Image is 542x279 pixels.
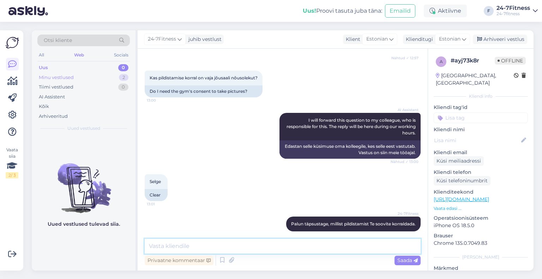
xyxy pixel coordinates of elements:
div: All [37,50,46,60]
p: Uued vestlused tulevad siia. [48,220,120,228]
p: Märkmed [434,265,528,272]
div: # ayj73k8r [451,56,495,65]
input: Lisa nimi [434,137,520,144]
div: 2 / 3 [6,172,18,178]
div: Küsi meiliaadressi [434,156,484,166]
span: Palun täpsustage, millist pildistamist Te soovite korraldada. [291,221,416,226]
p: Vaata edasi ... [434,205,528,212]
span: Estonian [439,35,460,43]
p: Kliendi email [434,149,528,156]
span: Uued vestlused [67,125,100,132]
div: [GEOGRAPHIC_DATA], [GEOGRAPHIC_DATA] [436,72,514,87]
b: Uus! [303,7,316,14]
span: 13:02 [392,232,418,237]
div: Edastan selle küsimuse oma kolleegile, kes selle eest vastutab. Vastus on siin meie tööajal. [279,140,421,159]
div: Uus [39,64,48,71]
div: Socials [113,50,130,60]
div: Vaata siia [6,147,18,178]
div: Arhiveeritud [39,113,68,120]
div: Minu vestlused [39,74,74,81]
div: 0 [118,84,128,91]
div: AI Assistent [39,93,65,101]
span: 24-7Fitness [392,211,418,216]
div: Arhiveeri vestlus [473,35,527,44]
span: 13:01 [147,201,173,207]
div: 24-7fitness [496,11,530,17]
div: Küsi telefoninumbrit [434,176,490,186]
input: Lisa tag [434,113,528,123]
p: iPhone OS 18.5.0 [434,222,528,229]
button: Emailid [385,4,415,18]
div: Kliendi info [434,93,528,99]
a: 24-7Fitness24-7fitness [496,5,538,17]
div: Proovi tasuta juba täna: [303,7,382,15]
span: Otsi kliente [44,37,72,44]
div: Aktiivne [424,5,467,17]
span: Selge [150,179,161,184]
span: I will forward this question to my colleague, who is responsible for this. The reply will be here... [287,117,417,135]
p: Operatsioonisüsteem [434,214,528,222]
div: juhib vestlust [186,36,222,43]
div: Web [73,50,85,60]
a: [URL][DOMAIN_NAME] [434,196,489,202]
img: Askly Logo [6,36,19,49]
div: Klient [343,36,360,43]
p: Klienditeekond [434,188,528,196]
div: Do I need the gym's consent to take pictures? [145,85,263,97]
img: No chats [32,151,135,214]
span: Kas pildistamise korral on vaja jõusaali nõusolekut? [150,75,258,80]
div: 0 [118,64,128,71]
div: 24-7Fitness [496,5,530,11]
div: Klienditugi [403,36,433,43]
span: Saada [397,257,418,263]
span: AI Assistent [392,107,418,113]
span: Nähtud ✓ 13:00 [391,159,418,164]
div: F [484,6,494,16]
span: Estonian [366,35,388,43]
p: Kliendi telefon [434,169,528,176]
div: Clear [145,189,168,201]
p: Chrome 135.0.7049.83 [434,239,528,247]
span: 13:00 [147,98,173,103]
span: Offline [495,57,526,65]
div: Tiimi vestlused [39,84,73,91]
div: Kõik [39,103,49,110]
p: Kliendi tag'id [434,104,528,111]
span: 24-7Fitness [148,35,176,43]
p: Kliendi nimi [434,126,528,133]
div: [PERSON_NAME] [434,254,528,260]
span: Nähtud ✓ 12:57 [391,55,418,61]
div: 2 [119,74,128,81]
span: a [440,59,443,64]
div: Privaatne kommentaar [145,256,213,265]
p: Brauser [434,232,528,239]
